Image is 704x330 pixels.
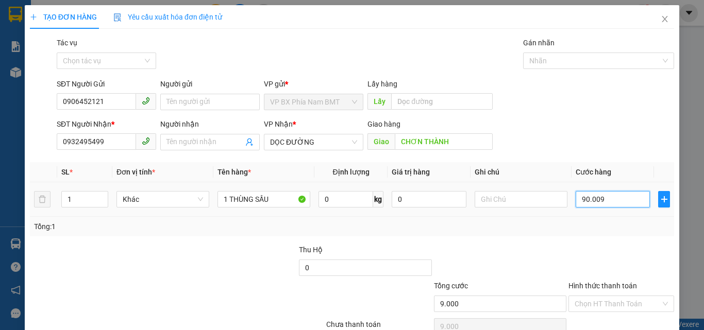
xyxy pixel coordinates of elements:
img: icon [113,13,122,22]
button: plus [658,191,670,207]
span: VP Nhận [264,120,293,128]
div: Người nhận [160,118,260,130]
button: delete [34,191,51,207]
span: user-add [245,138,254,146]
span: plus [659,195,669,203]
span: Tên hàng [217,168,251,176]
span: Cước hàng [576,168,611,176]
div: VP gửi [264,78,363,90]
input: Ghi Chú [475,191,567,207]
label: Gán nhãn [523,39,555,47]
span: close [661,15,669,23]
span: DỌC ĐƯỜNG [270,134,357,150]
span: TẠO ĐƠN HÀNG [30,13,97,21]
span: Thu Hộ [299,246,323,254]
span: Khác [123,192,203,207]
div: SĐT Người Nhận [57,118,156,130]
div: Người gửi [160,78,260,90]
span: Giao hàng [367,120,400,128]
span: Tổng cước [434,282,468,290]
div: Tổng: 1 [34,221,273,232]
button: Close [650,5,679,34]
input: VD: Bàn, Ghế [217,191,310,207]
span: VP BX Phía Nam BMT [270,94,357,110]
span: Yêu cầu xuất hóa đơn điện tử [113,13,222,21]
span: Đơn vị tính [116,168,155,176]
span: phone [142,137,150,145]
div: SĐT Người Gửi [57,78,156,90]
span: Lấy [367,93,391,110]
span: Giao [367,133,395,150]
label: Tác vụ [57,39,77,47]
span: plus [30,13,37,21]
input: 0 [392,191,466,207]
span: Lấy hàng [367,80,397,88]
span: kg [373,191,383,207]
span: Giá trị hàng [392,168,430,176]
span: phone [142,97,150,105]
input: Dọc đường [391,93,493,110]
label: Hình thức thanh toán [568,282,637,290]
span: SL [61,168,70,176]
input: Dọc đường [395,133,493,150]
th: Ghi chú [471,162,572,182]
span: Định lượng [332,168,369,176]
